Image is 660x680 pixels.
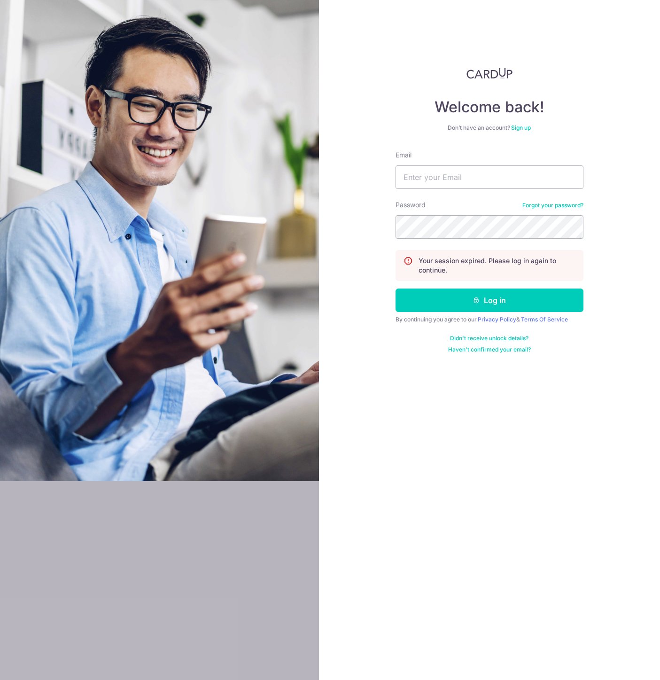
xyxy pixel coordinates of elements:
img: CardUp Logo [466,68,512,79]
div: By continuing you agree to our & [396,316,583,323]
p: Your session expired. Please log in again to continue. [419,256,575,275]
div: Don’t have an account? [396,124,583,132]
a: Haven't confirmed your email? [448,346,531,353]
a: Sign up [511,124,531,131]
label: Password [396,200,426,210]
a: Forgot your password? [522,202,583,209]
a: Didn't receive unlock details? [450,335,528,342]
a: Privacy Policy [478,316,516,323]
input: Enter your Email [396,165,583,189]
label: Email [396,150,412,160]
h4: Welcome back! [396,98,583,117]
button: Log in [396,289,583,312]
a: Terms Of Service [521,316,568,323]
